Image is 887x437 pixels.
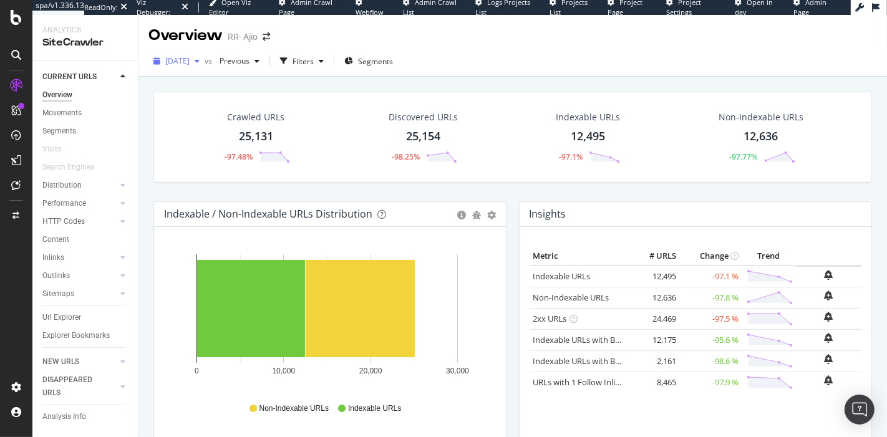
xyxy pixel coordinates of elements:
[227,111,284,123] div: Crawled URLs
[825,333,833,343] div: bell-plus
[533,334,637,345] a: Indexable URLs with Bad H1
[239,128,273,145] div: 25,131
[629,308,679,329] td: 24,469
[679,287,742,308] td: -97.8 %
[487,211,496,219] div: gear
[42,269,70,282] div: Outlinks
[533,271,590,282] a: Indexable URLs
[164,208,372,220] div: Indexable / Non-Indexable URLs Distribution
[259,403,329,414] span: Non-Indexable URLs
[42,251,64,264] div: Inlinks
[42,107,82,120] div: Movements
[42,311,81,324] div: Url Explorer
[42,197,86,210] div: Performance
[406,128,440,145] div: 25,154
[533,313,566,324] a: 2xx URLs
[42,70,97,84] div: CURRENT URLS
[42,143,61,156] div: Visits
[359,367,382,375] text: 20,000
[629,372,679,393] td: 8,465
[533,292,609,303] a: Non-Indexable URLs
[42,329,110,342] div: Explorer Bookmarks
[42,125,76,138] div: Segments
[472,211,481,219] div: bug
[148,25,223,46] div: Overview
[42,410,86,423] div: Analysis Info
[530,247,629,266] th: Metric
[679,372,742,393] td: -97.9 %
[164,247,491,391] svg: A chart.
[42,197,117,210] a: Performance
[42,89,72,102] div: Overview
[679,308,742,329] td: -97.5 %
[42,36,128,50] div: SiteCrawler
[84,2,118,12] div: ReadOnly:
[42,355,117,368] a: NEW URLS
[845,395,875,425] div: Open Intercom Messenger
[629,329,679,350] td: 12,175
[42,215,117,228] a: HTTP Codes
[42,373,105,400] div: DISAPPEARED URLS
[825,354,833,364] div: bell-plus
[42,179,82,192] div: Distribution
[42,251,117,264] a: Inlinks
[42,143,74,156] a: Visits
[719,111,803,123] div: Non-Indexable URLs
[679,329,742,350] td: -95.6 %
[533,355,669,367] a: Indexable URLs with Bad Description
[457,211,466,219] div: circle-info
[293,56,314,67] div: Filters
[42,25,128,36] div: Analytics
[529,206,566,223] h4: Insights
[228,31,258,43] div: RR- Ajio
[225,151,253,162] div: -97.48%
[42,329,129,342] a: Explorer Bookmarks
[629,350,679,372] td: 2,161
[358,56,393,67] span: Segments
[742,247,796,266] th: Trend
[42,89,129,102] a: Overview
[446,367,469,375] text: 30,000
[389,111,458,123] div: Discovered URLs
[42,107,129,120] a: Movements
[42,161,107,174] a: Search Engines
[42,179,117,192] a: Distribution
[339,51,398,71] button: Segments
[215,55,250,66] span: Previous
[42,287,74,300] div: Sitemaps
[275,51,329,71] button: Filters
[825,291,833,300] div: bell-plus
[42,215,85,228] div: HTTP Codes
[272,367,295,375] text: 10,000
[42,70,117,84] a: CURRENT URLS
[42,161,94,174] div: Search Engines
[42,410,129,423] a: Analysis Info
[42,355,79,368] div: NEW URLS
[629,247,679,266] th: # URLS
[825,375,833,385] div: bell-plus
[42,269,117,282] a: Outlinks
[571,128,605,145] div: 12,495
[629,266,679,287] td: 12,495
[679,247,742,266] th: Change
[744,128,778,145] div: 12,636
[215,51,264,71] button: Previous
[533,377,624,388] a: URLs with 1 Follow Inlink
[825,312,833,322] div: bell-plus
[392,151,420,162] div: -98.25%
[730,151,758,162] div: -97.77%
[42,311,129,324] a: Url Explorer
[195,367,199,375] text: 0
[42,287,117,300] a: Sitemaps
[42,125,129,138] a: Segments
[42,233,69,246] div: Content
[205,55,215,66] span: vs
[679,350,742,372] td: -98.6 %
[825,270,833,280] div: bell-plus
[679,266,742,287] td: -97.1 %
[559,151,583,162] div: -97.1%
[42,373,117,400] a: DISAPPEARED URLS
[165,55,190,66] span: 2025 Aug. 26th
[263,32,270,41] div: arrow-right-arrow-left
